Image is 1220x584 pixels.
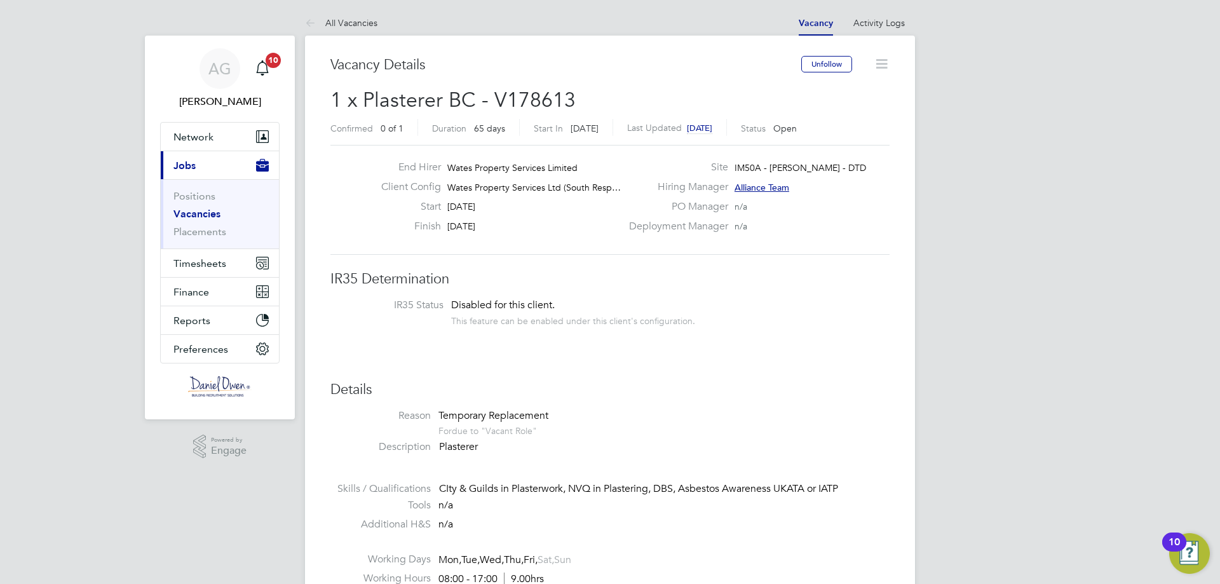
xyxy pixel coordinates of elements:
[161,179,279,248] div: Jobs
[330,270,890,289] h3: IR35 Determination
[330,123,373,134] label: Confirmed
[621,161,728,174] label: Site
[461,553,480,566] span: Tue,
[173,315,210,327] span: Reports
[432,123,466,134] label: Duration
[161,278,279,306] button: Finance
[173,131,213,143] span: Network
[439,482,890,496] div: CIty & Guilds in Plasterwork, NVQ in Plastering, DBS, Asbestos Awareness UKATA or IATP
[773,123,797,134] span: Open
[188,376,252,397] img: danielowen-logo-retina.png
[687,123,712,133] span: [DATE]
[504,553,524,566] span: Thu,
[534,123,563,134] label: Start In
[211,435,247,445] span: Powered by
[330,409,431,423] label: Reason
[451,299,555,311] span: Disabled for this client.
[621,200,728,214] label: PO Manager
[371,161,441,174] label: End Hirer
[173,190,215,202] a: Positions
[735,182,789,193] span: Alliance Team
[447,221,475,232] span: [DATE]
[330,381,890,399] h3: Details
[474,123,505,134] span: 65 days
[330,499,431,512] label: Tools
[621,180,728,194] label: Hiring Manager
[381,123,403,134] span: 0 of 1
[438,518,453,531] span: n/a
[330,440,431,454] label: Description
[161,123,279,151] button: Network
[145,36,295,419] nav: Main navigation
[330,482,431,496] label: Skills / Qualifications
[250,48,275,89] a: 10
[211,445,247,456] span: Engage
[343,299,444,312] label: IR35 Status
[193,435,247,459] a: Powered byEngage
[173,343,228,355] span: Preferences
[621,220,728,233] label: Deployment Manager
[554,553,571,566] span: Sun
[1169,533,1210,574] button: Open Resource Center, 10 new notifications
[173,226,226,238] a: Placements
[161,249,279,277] button: Timesheets
[627,122,682,133] label: Last Updated
[447,201,475,212] span: [DATE]
[571,123,599,134] span: [DATE]
[161,335,279,363] button: Preferences
[447,162,578,173] span: Wates Property Services Limited
[161,151,279,179] button: Jobs
[447,182,621,193] span: Wates Property Services Ltd (South Resp…
[330,88,576,112] span: 1 x Plasterer BC - V178613
[438,553,461,566] span: Mon,
[799,18,833,29] a: Vacancy
[160,376,280,397] a: Go to home page
[371,180,441,194] label: Client Config
[330,553,431,566] label: Working Days
[161,306,279,334] button: Reports
[480,553,504,566] span: Wed,
[439,440,890,454] p: Plasterer
[438,422,548,437] div: For due to "Vacant Role"
[451,312,695,327] div: This feature can be enabled under this client's configuration.
[801,56,852,72] button: Unfollow
[371,220,441,233] label: Finish
[305,17,377,29] a: All Vacancies
[330,518,431,531] label: Additional H&S
[173,257,226,269] span: Timesheets
[173,160,196,172] span: Jobs
[741,123,766,134] label: Status
[1169,542,1180,559] div: 10
[538,553,554,566] span: Sat,
[330,56,801,74] h3: Vacancy Details
[266,53,281,68] span: 10
[438,499,453,512] span: n/a
[371,200,441,214] label: Start
[735,162,866,173] span: IM50A - [PERSON_NAME] - DTD
[160,48,280,109] a: AG[PERSON_NAME]
[173,286,209,298] span: Finance
[160,94,280,109] span: Amy Garcia
[853,17,905,29] a: Activity Logs
[735,201,747,212] span: n/a
[438,409,548,422] span: Temporary Replacement
[524,553,538,566] span: Fri,
[735,221,747,232] span: n/a
[173,208,220,220] a: Vacancies
[208,60,231,77] span: AG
